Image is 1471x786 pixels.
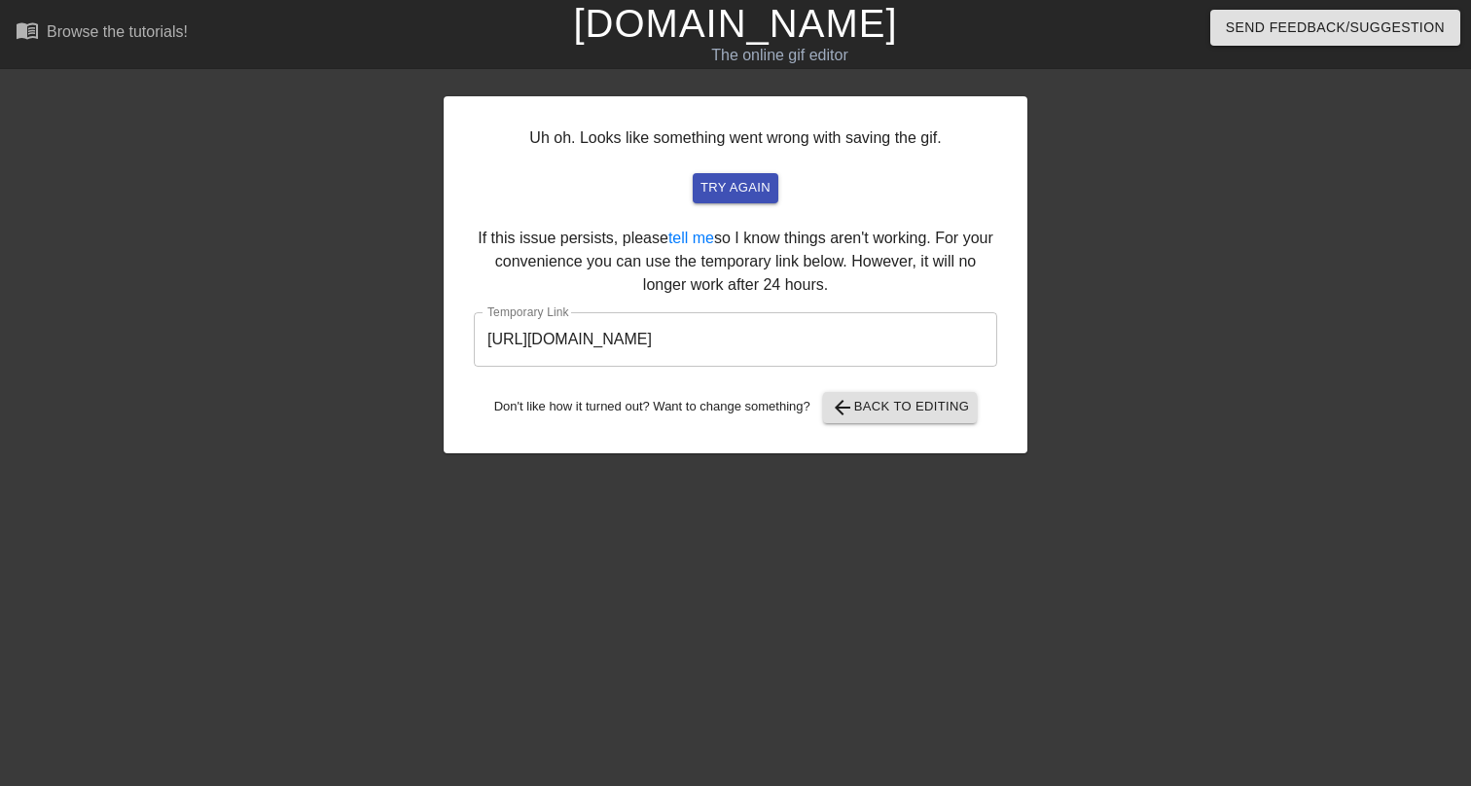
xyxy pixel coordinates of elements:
[474,312,997,367] input: bare
[831,396,970,419] span: Back to Editing
[693,173,778,203] button: try again
[16,18,188,49] a: Browse the tutorials!
[1210,10,1460,46] button: Send Feedback/Suggestion
[444,96,1027,453] div: Uh oh. Looks like something went wrong with saving the gif. If this issue persists, please so I k...
[668,230,714,246] a: tell me
[1226,16,1445,40] span: Send Feedback/Suggestion
[573,2,897,45] a: [DOMAIN_NAME]
[831,396,854,419] span: arrow_back
[474,392,997,423] div: Don't like how it turned out? Want to change something?
[16,18,39,42] span: menu_book
[700,177,771,199] span: try again
[823,392,978,423] button: Back to Editing
[500,44,1059,67] div: The online gif editor
[47,23,188,40] div: Browse the tutorials!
